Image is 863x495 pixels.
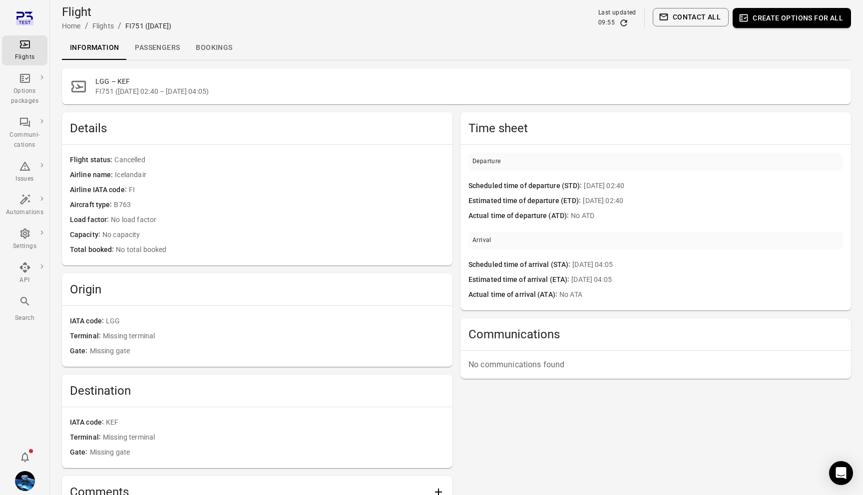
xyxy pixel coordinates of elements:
[468,120,843,136] h2: Time sheet
[70,245,116,255] span: Total booked
[70,200,114,211] span: Aircraft type
[70,120,444,136] h2: Details
[2,292,47,326] button: Search
[70,215,111,226] span: Load factor
[619,18,629,28] button: Refresh data
[468,274,571,285] span: Estimated time of arrival (ETA)
[70,346,90,357] span: Gate
[468,326,843,342] h2: Communications
[6,208,43,218] div: Automations
[62,36,127,60] a: Information
[90,447,444,458] span: Missing gate
[583,196,843,207] span: [DATE] 02:40
[70,185,129,196] span: Airline IATA code
[106,316,444,327] span: LGG
[116,245,444,255] span: No total booked
[70,447,90,458] span: Gate
[2,113,47,153] a: Communi-cations
[6,86,43,106] div: Options packages
[95,76,843,86] h2: LGG – KEF
[70,432,103,443] span: Terminal
[472,157,501,167] div: Departure
[598,8,636,18] div: Last updated
[468,211,571,222] span: Actual time of departure (ATD)
[15,447,35,467] button: Notifications
[62,20,171,32] nav: Breadcrumbs
[70,155,114,166] span: Flight status
[2,35,47,65] a: Flights
[472,236,491,246] div: Arrival
[62,36,851,60] div: Local navigation
[70,170,115,181] span: Airline name
[102,230,444,241] span: No capacity
[92,22,114,30] a: Flights
[572,259,843,270] span: [DATE] 04:05
[468,259,572,270] span: Scheduled time of arrival (STA)
[6,130,43,150] div: Communi-cations
[118,20,121,32] li: /
[2,69,47,109] a: Options packages
[559,289,843,300] span: No ATA
[188,36,240,60] a: Bookings
[70,383,444,399] h2: Destination
[85,20,88,32] li: /
[11,467,39,495] button: Daníel Benediktsson
[2,191,47,221] a: Automations
[584,181,843,192] span: [DATE] 02:40
[70,331,103,342] span: Terminal
[6,275,43,285] div: API
[829,461,853,485] div: Open Intercom Messenger
[2,157,47,187] a: Issues
[6,174,43,184] div: Issues
[571,274,843,285] span: [DATE] 04:05
[70,316,106,327] span: IATA code
[106,417,444,428] span: KEF
[70,281,444,297] h2: Origin
[70,417,106,428] span: IATA code
[598,18,615,28] div: 09:55
[103,331,444,342] span: Missing terminal
[103,432,444,443] span: Missing terminal
[468,196,583,207] span: Estimated time of departure (ETD)
[653,8,729,26] button: Contact all
[6,313,43,323] div: Search
[129,185,444,196] span: FI
[15,471,35,491] img: shutterstock-1708408498.jpg
[95,86,843,96] span: FI751 ([DATE] 02:40 – [DATE] 04:05)
[70,230,102,241] span: Capacity
[125,21,171,31] div: FI751 ([DATE])
[468,359,843,371] p: No communications found
[468,181,584,192] span: Scheduled time of departure (STD)
[62,22,81,30] a: Home
[111,215,444,226] span: No load factor
[115,170,444,181] span: Icelandair
[114,200,444,211] span: B763
[2,225,47,254] a: Settings
[62,4,171,20] h1: Flight
[571,211,843,222] span: No ATD
[733,8,851,28] button: Create options for all
[468,289,559,300] span: Actual time of arrival (ATA)
[127,36,188,60] a: Passengers
[114,155,444,166] span: Cancelled
[90,346,444,357] span: Missing gate
[6,52,43,62] div: Flights
[6,242,43,251] div: Settings
[2,258,47,288] a: API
